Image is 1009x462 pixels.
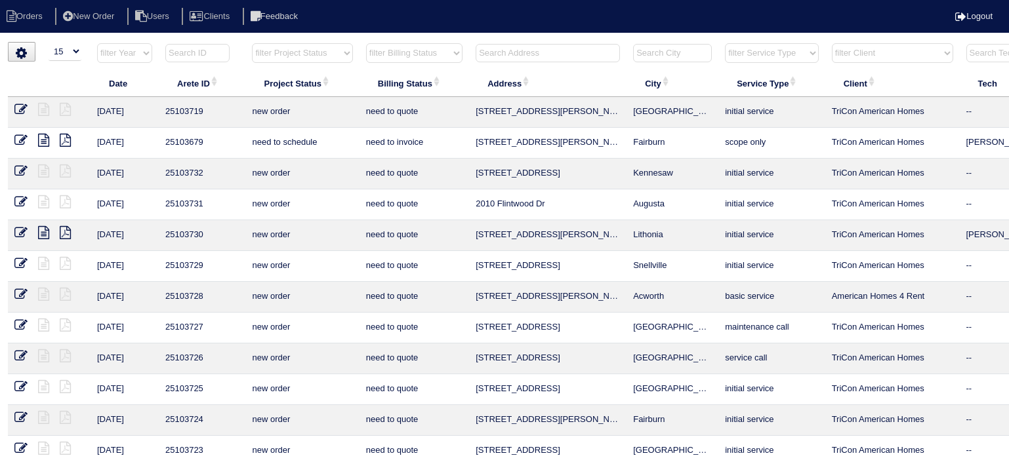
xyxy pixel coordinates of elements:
[360,313,469,343] td: need to quote
[627,220,718,251] td: Lithonia
[633,44,712,62] input: Search City
[55,11,125,21] a: New Order
[159,313,245,343] td: 25103727
[627,128,718,159] td: Fairburn
[718,251,825,282] td: initial service
[360,220,469,251] td: need to quote
[243,8,308,26] li: Feedback
[825,405,960,436] td: TriCon American Homes
[627,69,718,97] th: City: activate to sort column ascending
[360,69,469,97] th: Billing Status: activate to sort column ascending
[825,128,960,159] td: TriCon American Homes
[627,313,718,343] td: [GEOGRAPHIC_DATA]
[718,189,825,220] td: initial service
[718,128,825,159] td: scope only
[627,374,718,405] td: [GEOGRAPHIC_DATA]
[360,128,469,159] td: need to invoice
[245,69,359,97] th: Project Status: activate to sort column ascending
[825,343,960,374] td: TriCon American Homes
[91,69,159,97] th: Date
[469,128,627,159] td: [STREET_ADDRESS][PERSON_NAME]
[825,282,960,313] td: American Homes 4 Rent
[360,189,469,220] td: need to quote
[91,313,159,343] td: [DATE]
[627,282,718,313] td: Acworth
[825,220,960,251] td: TriCon American Homes
[91,282,159,313] td: [DATE]
[182,8,240,26] li: Clients
[91,159,159,189] td: [DATE]
[91,128,159,159] td: [DATE]
[627,405,718,436] td: Fairburn
[718,405,825,436] td: initial service
[91,189,159,220] td: [DATE]
[91,343,159,374] td: [DATE]
[245,189,359,220] td: new order
[718,97,825,128] td: initial service
[159,405,245,436] td: 25103724
[159,128,245,159] td: 25103679
[245,282,359,313] td: new order
[91,97,159,128] td: [DATE]
[165,44,230,62] input: Search ID
[159,251,245,282] td: 25103729
[360,251,469,282] td: need to quote
[718,159,825,189] td: initial service
[245,97,359,128] td: new order
[360,282,469,313] td: need to quote
[360,405,469,436] td: need to quote
[718,282,825,313] td: basic service
[469,69,627,97] th: Address: activate to sort column ascending
[825,374,960,405] td: TriCon American Homes
[469,189,627,220] td: 2010 Flintwood Dr
[91,251,159,282] td: [DATE]
[245,220,359,251] td: new order
[469,405,627,436] td: [STREET_ADDRESS][PERSON_NAME]
[469,220,627,251] td: [STREET_ADDRESS][PERSON_NAME]
[825,313,960,343] td: TriCon American Homes
[91,405,159,436] td: [DATE]
[159,343,245,374] td: 25103726
[469,159,627,189] td: [STREET_ADDRESS]
[245,313,359,343] td: new order
[476,44,620,62] input: Search Address
[91,374,159,405] td: [DATE]
[360,97,469,128] td: need to quote
[469,343,627,374] td: [STREET_ADDRESS]
[825,159,960,189] td: TriCon American Homes
[182,11,240,21] a: Clients
[627,189,718,220] td: Augusta
[127,11,180,21] a: Users
[627,251,718,282] td: Snellville
[127,8,180,26] li: Users
[245,251,359,282] td: new order
[469,251,627,282] td: [STREET_ADDRESS]
[469,374,627,405] td: [STREET_ADDRESS]
[360,159,469,189] td: need to quote
[718,220,825,251] td: initial service
[718,343,825,374] td: service call
[469,313,627,343] td: [STREET_ADDRESS]
[627,159,718,189] td: Kennesaw
[245,374,359,405] td: new order
[159,69,245,97] th: Arete ID: activate to sort column ascending
[245,343,359,374] td: new order
[825,69,960,97] th: Client: activate to sort column ascending
[360,343,469,374] td: need to quote
[718,313,825,343] td: maintenance call
[469,97,627,128] td: [STREET_ADDRESS][PERSON_NAME][PERSON_NAME]
[469,282,627,313] td: [STREET_ADDRESS][PERSON_NAME]
[718,69,825,97] th: Service Type: activate to sort column ascending
[825,97,960,128] td: TriCon American Homes
[159,189,245,220] td: 25103731
[627,343,718,374] td: [GEOGRAPHIC_DATA]
[955,11,993,21] a: Logout
[360,374,469,405] td: need to quote
[159,97,245,128] td: 25103719
[159,374,245,405] td: 25103725
[159,159,245,189] td: 25103732
[159,220,245,251] td: 25103730
[245,159,359,189] td: new order
[245,128,359,159] td: need to schedule
[91,220,159,251] td: [DATE]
